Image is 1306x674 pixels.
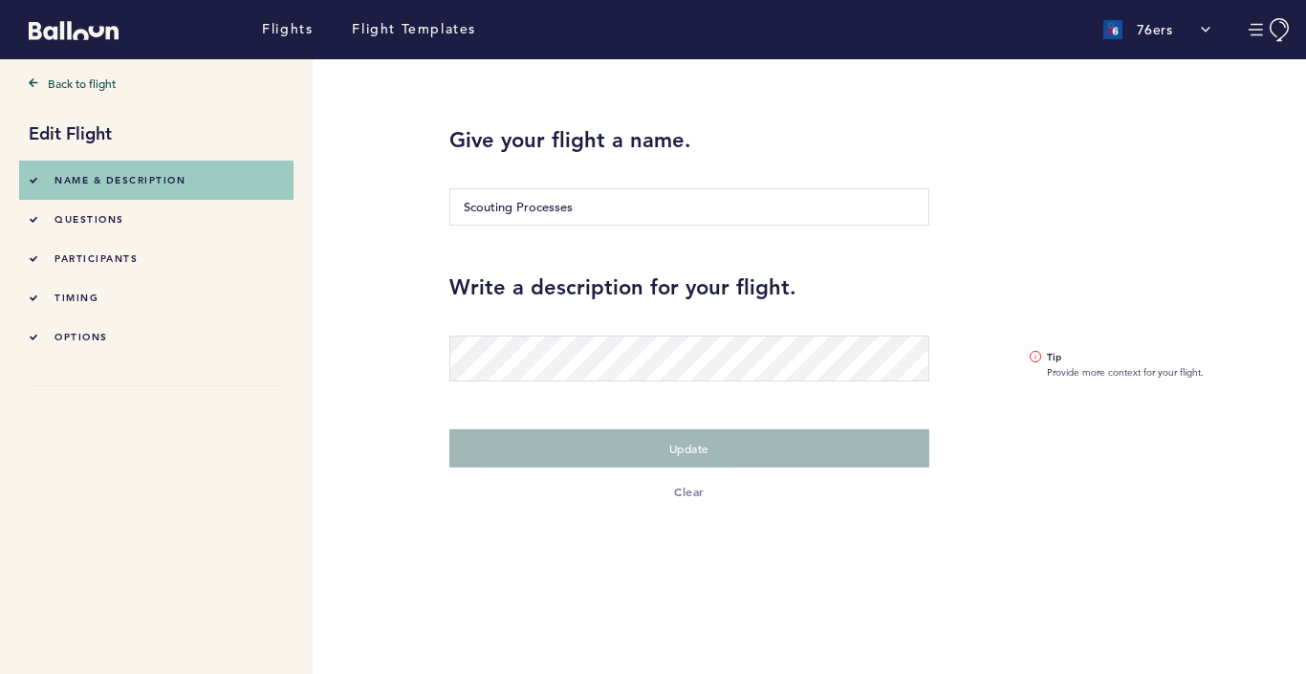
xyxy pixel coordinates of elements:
[29,21,119,40] svg: Balloon
[54,331,108,343] span: options
[449,126,928,155] h2: Give your flight a name.
[449,273,1292,302] h2: Write a description for your flight.
[1094,11,1221,49] button: 76ers
[14,19,119,39] a: Balloon
[674,484,705,499] span: Clear
[449,336,928,381] textarea: Description
[449,429,928,467] button: Update
[352,19,476,40] a: Flight Templates
[29,74,284,93] a: Back to flight
[54,213,124,226] span: questions
[54,174,185,186] span: Name & Description
[1047,350,1292,365] b: Tip
[669,441,709,456] span: Update
[54,292,98,304] span: timing
[1249,18,1292,42] button: Manage Account
[449,188,928,226] input: Name
[449,482,928,501] button: Clear
[1047,350,1292,380] span: Provide more context for your flight.
[29,121,284,146] h1: Edit Flight
[54,252,138,265] span: participants
[262,19,313,40] a: Flights
[1137,20,1173,39] p: 76ers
